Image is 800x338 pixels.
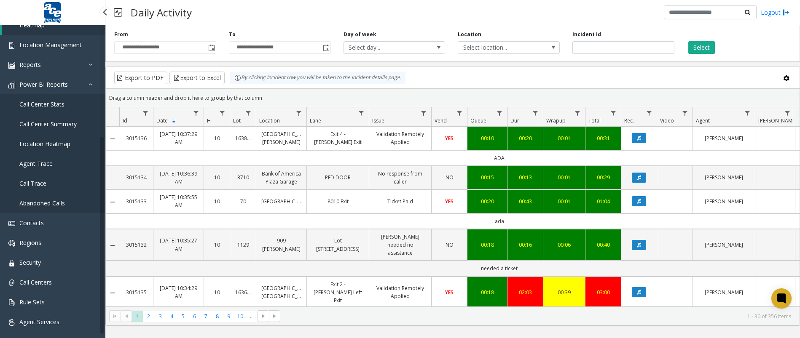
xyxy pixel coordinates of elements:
a: 00:10 [472,134,502,142]
a: [GEOGRAPHIC_DATA] [PERSON_NAME] [261,130,301,146]
a: Wrapup Filter Menu [572,107,583,119]
img: 'icon' [8,62,15,69]
a: Dur Filter Menu [530,107,541,119]
a: 10 [209,288,225,296]
span: Lot [233,117,241,124]
span: Call Trace [19,179,46,187]
a: Exit 4 - [PERSON_NAME] Exit [312,130,364,146]
a: [PERSON_NAME] [698,173,750,181]
a: 02:03 [513,288,538,296]
a: 00:15 [472,173,502,181]
label: From [114,31,128,38]
a: Total Filter Menu [608,107,619,119]
span: Issue [372,117,384,124]
label: Day of week [344,31,376,38]
a: 3015132 [124,241,148,249]
a: Date Filter Menu [191,107,202,119]
span: Select location... [458,42,539,53]
a: Id Filter Menu [140,107,151,119]
a: 10 [209,197,225,205]
a: Collapse Details [106,242,119,249]
a: Location Filter Menu [293,107,305,119]
span: Rule Sets [19,298,45,306]
span: Date [156,117,168,124]
span: Go to the next page [260,313,267,319]
a: [DATE] 10:35:27 AM [158,237,199,253]
div: 00:01 [548,197,580,205]
a: Agent Filter Menu [742,107,753,119]
a: 00:16 [513,241,538,249]
span: Page 1 [132,311,143,322]
a: 3710 [235,173,251,181]
a: 1129 [235,241,251,249]
div: 00:31 [591,134,616,142]
img: 'icon' [8,220,15,227]
a: H Filter Menu [217,107,228,119]
a: PED DOOR [312,173,364,181]
span: Page 6 [189,311,200,322]
span: Id [123,117,127,124]
a: [GEOGRAPHIC_DATA] [261,197,301,205]
img: 'icon' [8,260,15,266]
span: YES [445,135,454,142]
a: 00:20 [472,197,502,205]
img: 'icon' [8,299,15,306]
span: Go to the last page [271,313,278,319]
span: YES [445,289,454,296]
img: 'icon' [8,240,15,247]
span: Rec. [624,117,634,124]
span: Call Center Summary [19,120,77,128]
span: H [207,117,211,124]
span: Wrapup [546,117,566,124]
a: 00:18 [472,241,502,249]
a: 3015134 [124,173,148,181]
img: pageIcon [114,2,122,23]
a: [DATE] 10:35:55 AM [158,193,199,209]
a: 10 [209,241,225,249]
a: Lot Filter Menu [243,107,254,119]
a: 00:20 [513,134,538,142]
span: Heatmap [19,21,45,29]
span: Page 2 [143,311,154,322]
div: 00:40 [591,241,616,249]
a: 163838 [235,134,251,142]
label: To [229,31,236,38]
a: 00:06 [548,241,580,249]
a: [PERSON_NAME] [698,288,750,296]
a: YES [437,197,462,205]
img: logout [783,8,789,17]
span: Dur [510,117,519,124]
span: Power BI Reports [19,80,68,88]
span: Lane [310,117,321,124]
span: [PERSON_NAME] [758,117,797,124]
span: Vend [435,117,447,124]
a: Collapse Details [106,136,119,142]
a: 909 [PERSON_NAME] [261,237,301,253]
a: Rec. Filter Menu [644,107,655,119]
h3: Daily Activity [126,2,196,23]
span: Page 10 [235,311,246,322]
span: Page 7 [200,311,212,322]
kendo-pager-info: 1 - 30 of 356 items [285,313,791,320]
img: 'icon' [8,42,15,49]
a: NO [437,173,462,181]
span: Page 5 [177,311,189,322]
a: 10 [209,134,225,142]
a: YES [437,288,462,296]
a: Exit 2 - [PERSON_NAME] Left Exit [312,280,364,305]
a: 00:01 [548,134,580,142]
a: [PERSON_NAME] [698,134,750,142]
a: Collapse Details [106,290,119,296]
a: Logout [761,8,789,17]
a: Heatmap [2,15,105,35]
a: Validation Remotely Applied [374,130,426,146]
a: 01:04 [591,197,616,205]
a: Bank of America Plaza Garage [261,170,301,186]
a: [PERSON_NAME] needed no assistance [374,233,426,257]
a: NO [437,241,462,249]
